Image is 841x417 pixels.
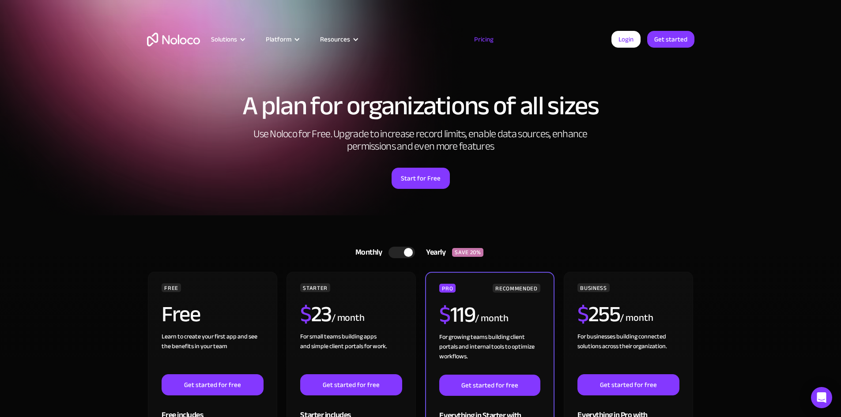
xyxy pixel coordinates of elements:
div: / month [620,311,653,325]
a: Start for Free [392,168,450,189]
span: $ [439,294,450,335]
a: Get started for free [162,374,263,395]
div: STARTER [300,283,330,292]
span: $ [300,293,311,335]
a: Get started [647,31,694,48]
a: home [147,33,200,46]
div: Monthly [344,246,389,259]
div: For businesses building connected solutions across their organization. ‍ [577,332,679,374]
div: Open Intercom Messenger [811,387,832,408]
a: Get started for free [300,374,402,395]
div: / month [332,311,365,325]
div: FREE [162,283,181,292]
div: Resources [320,34,350,45]
div: Learn to create your first app and see the benefits in your team ‍ [162,332,263,374]
div: Platform [266,34,291,45]
a: Pricing [463,34,505,45]
a: Login [611,31,641,48]
div: SAVE 20% [452,248,483,257]
h2: 23 [300,303,332,325]
a: Get started for free [439,375,540,396]
div: For growing teams building client portals and internal tools to optimize workflows. [439,332,540,375]
div: / month [475,312,508,326]
div: Solutions [211,34,237,45]
div: BUSINESS [577,283,609,292]
div: Platform [255,34,309,45]
div: Resources [309,34,368,45]
h2: Use Noloco for Free. Upgrade to increase record limits, enable data sources, enhance permissions ... [244,128,597,153]
div: Yearly [415,246,452,259]
div: For small teams building apps and simple client portals for work. ‍ [300,332,402,374]
h1: A plan for organizations of all sizes [147,93,694,119]
div: Solutions [200,34,255,45]
div: RECOMMENDED [493,284,540,293]
h2: Free [162,303,200,325]
span: $ [577,293,588,335]
h2: 255 [577,303,620,325]
a: Get started for free [577,374,679,395]
div: PRO [439,284,456,293]
h2: 119 [439,304,475,326]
